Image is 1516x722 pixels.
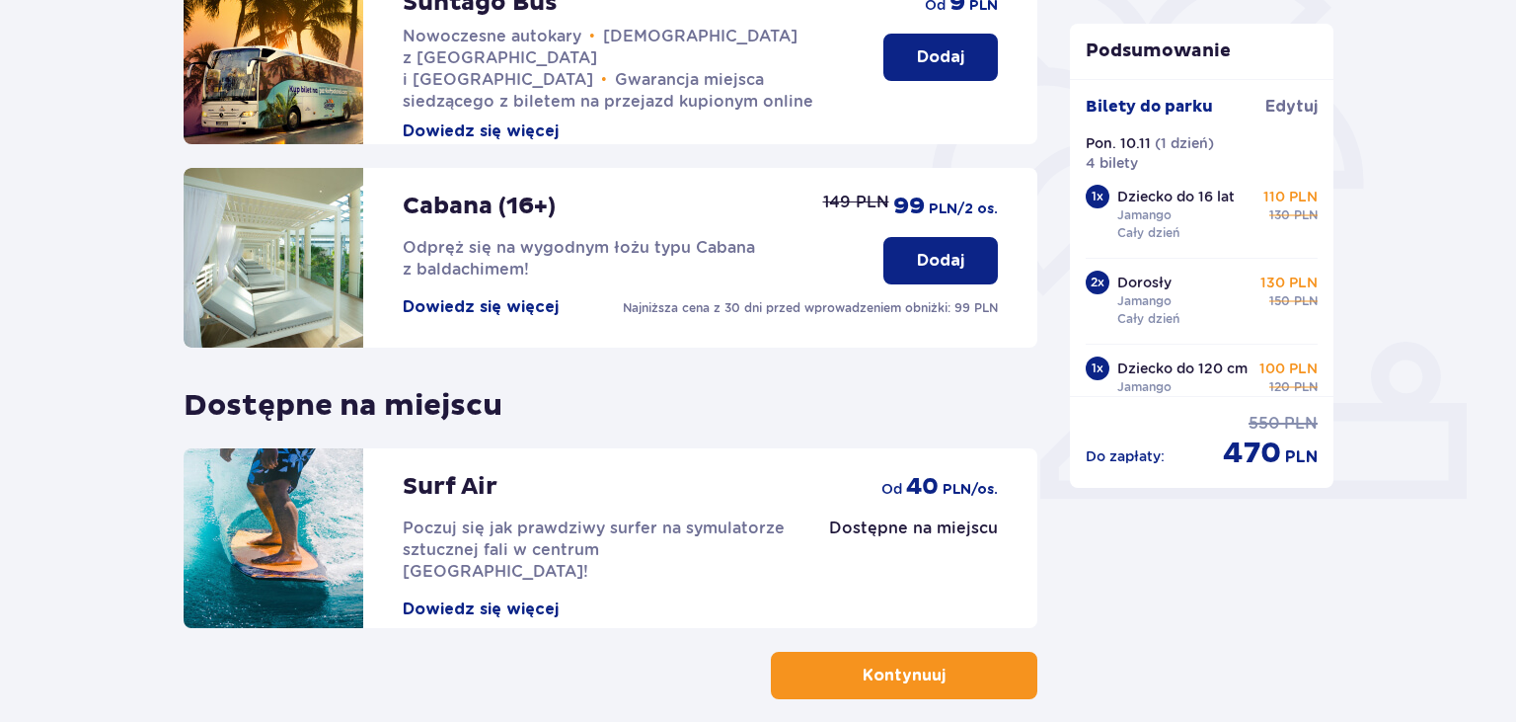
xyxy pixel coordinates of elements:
[906,472,939,502] span: 40
[1260,273,1318,292] p: 130 PLN
[1259,359,1318,378] p: 100 PLN
[1117,273,1172,292] p: Dorosły
[403,599,559,620] button: Dowiedz się więcej
[403,27,581,45] span: Nowoczesne autokary
[883,34,998,81] button: Dodaj
[1294,378,1318,396] span: PLN
[1269,292,1290,310] span: 150
[917,46,964,68] p: Dodaj
[589,27,595,46] span: •
[1223,435,1281,472] span: 470
[1070,40,1334,63] p: Podsumowanie
[823,192,889,213] p: 149 PLN
[1117,187,1235,206] p: Dziecko do 16 lat
[1284,413,1318,435] span: PLN
[601,70,607,90] span: •
[403,120,559,142] button: Dowiedz się więcej
[403,296,559,318] button: Dowiedz się więcej
[1117,378,1172,396] p: Jamango
[1117,310,1179,328] p: Cały dzień
[883,237,998,284] button: Dodaj
[1294,206,1318,224] span: PLN
[1155,133,1214,153] p: ( 1 dzień )
[863,665,946,686] p: Kontynuuj
[1086,96,1213,118] p: Bilety do parku
[1086,185,1109,208] div: 1 x
[929,200,998,219] span: PLN /2 os.
[1269,378,1290,396] span: 120
[403,27,797,89] span: [DEMOGRAPHIC_DATA] z [GEOGRAPHIC_DATA] i [GEOGRAPHIC_DATA]
[403,238,755,279] span: Odpręż się na wygodnym łożu typu Cabana z baldachimem!
[1117,359,1248,378] p: Dziecko do 120 cm
[184,168,363,348] img: attraction
[1117,224,1179,242] p: Cały dzień
[1086,153,1138,173] p: 4 bilety
[403,472,497,502] p: Surf Air
[403,192,556,221] p: Cabana (16+)
[1086,271,1109,294] div: 2 x
[1117,292,1172,310] p: Jamango
[943,480,998,500] span: PLN /os.
[1086,357,1109,380] div: 1 x
[1294,292,1318,310] span: PLN
[403,519,785,581] span: Poczuj się jak prawdziwy surfer na symulatorze sztucznej fali w centrum [GEOGRAPHIC_DATA]!
[1086,133,1151,153] p: Pon. 10.11
[1285,446,1318,468] span: PLN
[881,479,902,499] span: od
[184,448,363,628] img: attraction
[184,371,502,425] p: Dostępne na miejscu
[893,192,925,221] span: 99
[1086,446,1165,466] p: Do zapłaty :
[1117,206,1172,224] p: Jamango
[829,518,998,539] p: Dostępne na miejscu
[771,652,1037,699] button: Kontynuuj
[1269,206,1290,224] span: 130
[1249,413,1280,435] span: 550
[1265,96,1318,118] span: Edytuj
[917,250,964,272] p: Dodaj
[623,299,998,317] p: Najniższa cena z 30 dni przed wprowadzeniem obniżki: 99 PLN
[1263,187,1318,206] p: 110 PLN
